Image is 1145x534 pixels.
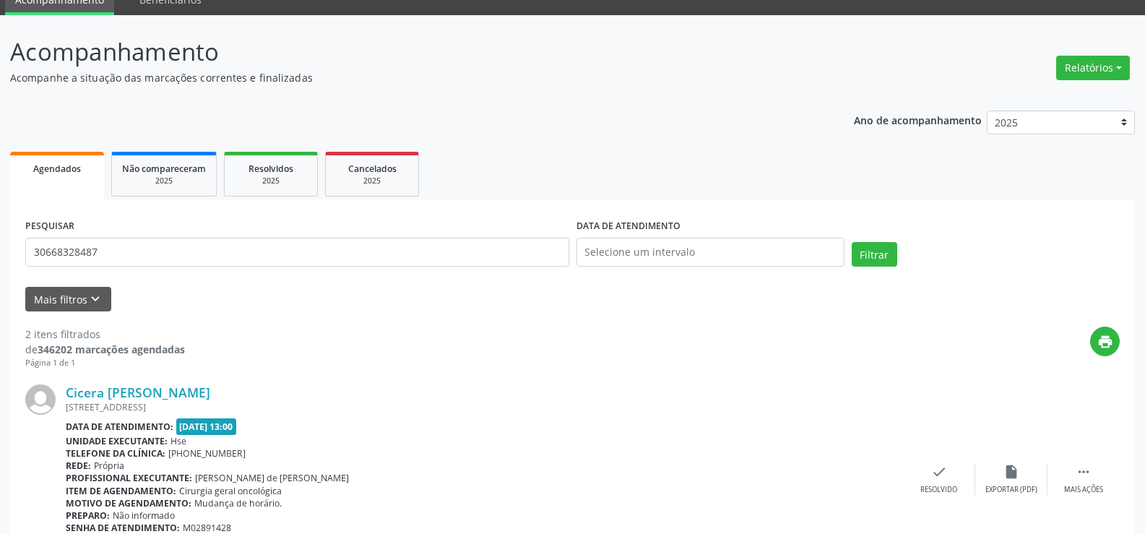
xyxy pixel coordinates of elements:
span: Cancelados [348,163,397,175]
button: print [1090,327,1120,356]
span: Cirurgia geral oncológica [179,485,282,497]
div: 2025 [122,176,206,186]
p: Acompanhamento [10,34,798,70]
span: Não compareceram [122,163,206,175]
b: Data de atendimento: [66,421,173,433]
div: 2025 [235,176,307,186]
b: Unidade executante: [66,435,168,447]
button: Mais filtroskeyboard_arrow_down [25,287,111,312]
i: insert_drive_file [1003,464,1019,480]
span: Própria [94,460,124,472]
span: M02891428 [183,522,231,534]
label: PESQUISAR [25,215,74,238]
input: Selecione um intervalo [576,238,844,267]
b: Item de agendamento: [66,485,176,497]
div: 2025 [336,176,408,186]
img: img [25,384,56,415]
span: Agendados [33,163,81,175]
span: [DATE] 13:00 [176,418,237,435]
div: 2 itens filtrados [25,327,185,342]
b: Preparo: [66,509,110,522]
a: Cicera [PERSON_NAME] [66,384,210,400]
strong: 346202 marcações agendadas [38,343,185,356]
input: Nome, código do beneficiário ou CPF [25,238,569,267]
span: Mudança de horário. [194,497,282,509]
div: Página 1 de 1 [25,357,185,369]
div: [STREET_ADDRESS] [66,401,903,413]
b: Senha de atendimento: [66,522,180,534]
div: Exportar (PDF) [985,485,1037,495]
p: Acompanhe a situação das marcações correntes e finalizadas [10,70,798,85]
span: Resolvidos [249,163,293,175]
b: Motivo de agendamento: [66,497,191,509]
i: keyboard_arrow_down [87,291,103,307]
div: Resolvido [920,485,957,495]
b: Rede: [66,460,91,472]
span: Não informado [113,509,175,522]
b: Profissional executante: [66,472,192,484]
label: DATA DE ATENDIMENTO [576,215,680,238]
p: Ano de acompanhamento [854,111,982,129]
i:  [1076,464,1092,480]
button: Relatórios [1056,56,1130,80]
b: Telefone da clínica: [66,447,165,460]
div: de [25,342,185,357]
span: [PHONE_NUMBER] [168,447,246,460]
i: print [1097,334,1113,350]
button: Filtrar [852,242,897,267]
span: Hse [170,435,186,447]
div: Mais ações [1064,485,1103,495]
span: [PERSON_NAME] de [PERSON_NAME] [195,472,349,484]
i: check [931,464,947,480]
